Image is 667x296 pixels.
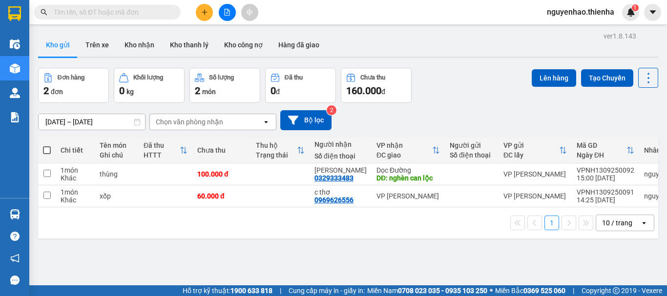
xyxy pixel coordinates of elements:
[10,232,20,241] span: question-circle
[119,85,125,97] span: 0
[314,188,367,196] div: c thơ
[314,166,367,174] div: ngọc anh
[61,174,90,182] div: Khác
[577,174,634,182] div: 15:00 [DATE]
[640,219,648,227] svg: open
[503,151,559,159] div: ĐC lấy
[10,254,20,263] span: notification
[230,287,272,295] strong: 1900 633 818
[376,192,440,200] div: VP [PERSON_NAME]
[372,138,445,163] th: Toggle SortBy
[209,74,234,81] div: Số lượng
[289,285,365,296] span: Cung cấp máy in - giấy in:
[201,9,208,16] span: plus
[196,4,213,21] button: plus
[126,88,134,96] span: kg
[144,141,180,149] div: Đã thu
[202,88,216,96] span: món
[577,188,634,196] div: VPNH1309250091
[139,138,192,163] th: Toggle SortBy
[490,289,493,293] span: ⚪️
[10,209,20,219] img: warehouse-icon
[10,63,20,74] img: warehouse-icon
[581,69,633,87] button: Tạo Chuyến
[613,287,620,294] span: copyright
[262,118,270,126] svg: open
[314,196,354,204] div: 0969626556
[503,170,567,178] div: VP [PERSON_NAME]
[10,276,20,285] span: message
[100,151,134,159] div: Ghi chú
[61,188,90,196] div: 1 món
[78,33,117,57] button: Trên xe
[341,68,412,103] button: Chưa thu160.000đ
[10,88,20,98] img: warehouse-icon
[195,85,200,97] span: 2
[572,138,639,163] th: Toggle SortBy
[644,4,661,21] button: caret-down
[577,141,626,149] div: Mã GD
[632,4,639,11] sup: 1
[114,68,185,103] button: Khối lượng0kg
[450,151,494,159] div: Số điện thoại
[577,166,634,174] div: VPNH1309250092
[10,112,20,122] img: solution-icon
[241,4,258,21] button: aim
[61,166,90,174] div: 1 món
[10,39,20,49] img: warehouse-icon
[327,105,336,115] sup: 2
[100,170,134,178] div: thùng
[216,33,271,57] button: Kho công nợ
[314,152,367,160] div: Số điện thoại
[100,192,134,200] div: xốp
[271,85,276,97] span: 0
[633,4,637,11] span: 1
[197,192,246,200] div: 60.000 đ
[577,151,626,159] div: Ngày ĐH
[219,4,236,21] button: file-add
[189,68,260,103] button: Số lượng2món
[648,8,657,17] span: caret-down
[314,174,354,182] div: 0329333483
[367,285,487,296] span: Miền Nam
[38,68,109,103] button: Đơn hàng2đơn
[280,110,332,130] button: Bộ lọc
[251,138,310,163] th: Toggle SortBy
[450,141,494,149] div: Người gửi
[133,74,163,81] div: Khối lượng
[276,88,280,96] span: đ
[503,141,559,149] div: VP gửi
[503,192,567,200] div: VP [PERSON_NAME]
[265,68,336,103] button: Đã thu0đ
[61,196,90,204] div: Khác
[602,218,632,228] div: 10 / trang
[573,285,574,296] span: |
[51,88,63,96] span: đơn
[532,69,576,87] button: Lên hàng
[197,146,246,154] div: Chưa thu
[523,287,565,295] strong: 0369 525 060
[144,151,180,159] div: HTTT
[183,285,272,296] span: Hỗ trợ kỹ thuật:
[41,9,47,16] span: search
[8,6,21,21] img: logo-vxr
[43,85,49,97] span: 2
[117,33,162,57] button: Kho nhận
[398,287,487,295] strong: 0708 023 035 - 0935 103 250
[499,138,572,163] th: Toggle SortBy
[539,6,622,18] span: nguyenhao.thienha
[197,170,246,178] div: 100.000 đ
[360,74,385,81] div: Chưa thu
[280,285,281,296] span: |
[604,31,636,41] div: ver 1.8.143
[314,140,367,148] div: Người nhận
[38,33,78,57] button: Kho gửi
[626,8,635,17] img: icon-new-feature
[224,9,230,16] span: file-add
[39,114,145,130] input: Select a date range.
[256,151,297,159] div: Trạng thái
[256,141,297,149] div: Thu hộ
[271,33,327,57] button: Hàng đã giao
[376,141,432,149] div: VP nhận
[577,196,634,204] div: 14:25 [DATE]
